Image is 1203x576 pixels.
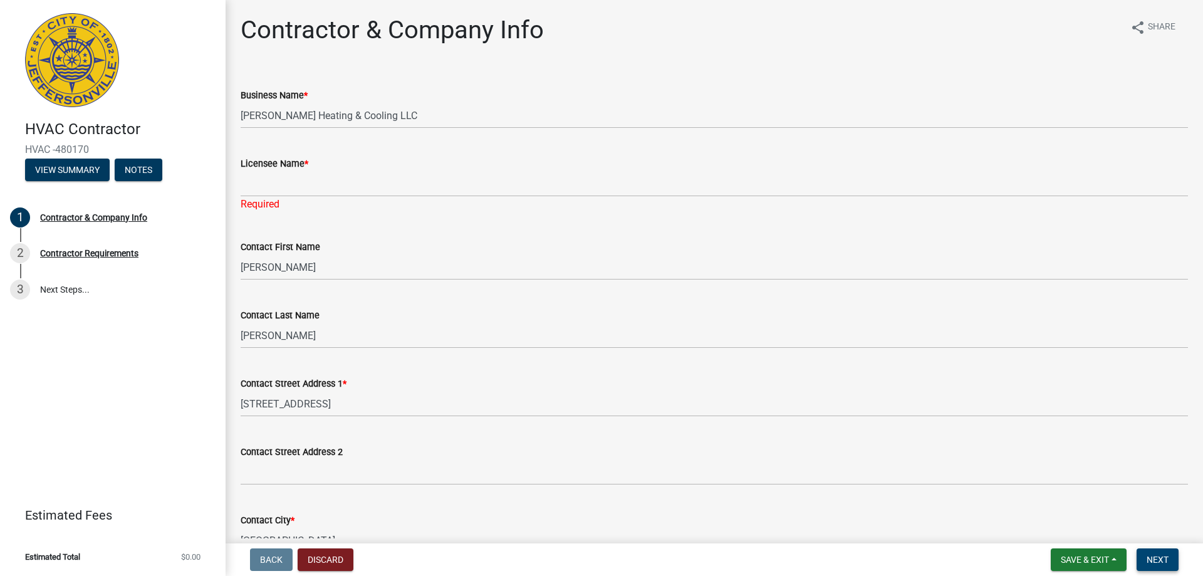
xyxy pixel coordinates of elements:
button: Next [1137,548,1179,571]
button: Discard [298,548,353,571]
label: Contact Street Address 2 [241,448,343,457]
div: Contractor Requirements [40,249,138,258]
button: Save & Exit [1051,548,1127,571]
wm-modal-confirm: Notes [115,165,162,175]
h1: Contractor & Company Info [241,15,544,45]
label: Contact City [241,516,294,525]
button: Notes [115,159,162,181]
button: shareShare [1120,15,1185,39]
h4: HVAC Contractor [25,120,216,139]
span: HVAC -480170 [25,144,200,155]
span: Share [1148,20,1175,35]
div: Contractor & Company Info [40,213,147,222]
wm-modal-confirm: Summary [25,165,110,175]
i: share [1130,20,1145,35]
button: Back [250,548,293,571]
div: 1 [10,207,30,228]
span: Save & Exit [1061,555,1109,565]
div: Required [241,197,1188,212]
label: Contact Last Name [241,312,320,320]
label: Contact Street Address 1 [241,380,346,389]
img: City of Jeffersonville, Indiana [25,13,119,107]
span: Back [260,555,283,565]
div: 3 [10,280,30,300]
div: 2 [10,243,30,263]
label: Contact First Name [241,243,320,252]
span: Next [1147,555,1169,565]
label: Business Name [241,92,308,100]
span: Estimated Total [25,553,80,561]
span: $0.00 [181,553,200,561]
label: Licensee Name [241,160,308,169]
a: Estimated Fees [10,503,206,528]
button: View Summary [25,159,110,181]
